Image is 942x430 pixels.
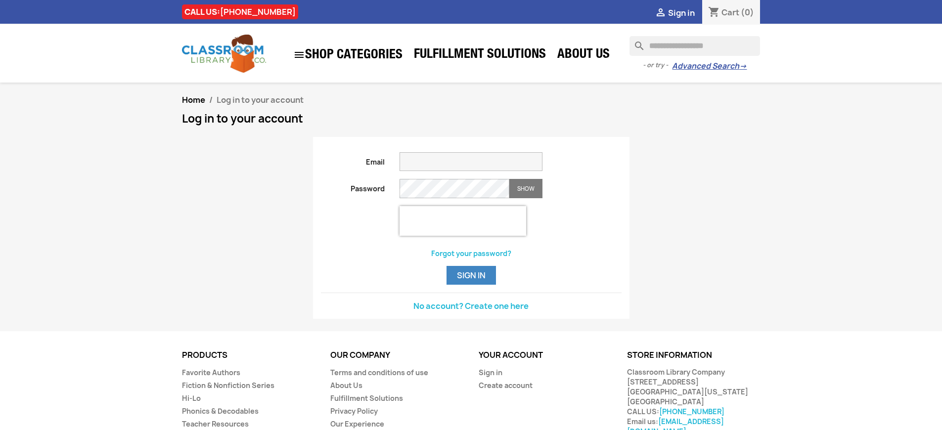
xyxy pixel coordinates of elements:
[330,393,403,403] a: Fulfillment Solutions
[643,60,672,70] span: - or try -
[182,368,240,377] a: Favorite Authors
[288,44,407,66] a: SHOP CATEGORIES
[400,179,509,198] input: Password input
[627,351,761,360] p: Store information
[182,94,205,105] a: Home
[220,6,296,17] a: [PHONE_NUMBER]
[659,407,724,416] a: [PHONE_NUMBER]
[721,7,739,18] span: Cart
[668,7,695,18] span: Sign in
[431,249,511,258] a: Forgot your password?
[182,381,274,390] a: Fiction & Nonfiction Series
[629,36,760,56] input: Search
[447,266,496,285] button: Sign in
[741,7,754,18] span: (0)
[672,61,747,71] a: Advanced Search→
[409,45,551,65] a: Fulfillment Solutions
[182,351,315,360] p: Products
[479,368,502,377] a: Sign in
[217,94,304,105] span: Log in to your account
[552,45,615,65] a: About Us
[330,406,378,416] a: Privacy Policy
[479,349,543,360] a: Your account
[182,393,201,403] a: Hi-Lo
[655,7,667,19] i: 
[182,419,249,429] a: Teacher Resources
[479,381,533,390] a: Create account
[182,4,298,19] div: CALL US:
[629,36,641,48] i: search
[314,152,393,167] label: Email
[330,351,464,360] p: Our company
[330,381,362,390] a: About Us
[182,113,761,125] h1: Log in to your account
[330,368,428,377] a: Terms and conditions of use
[739,61,747,71] span: →
[400,206,526,236] iframe: reCAPTCHA
[413,301,529,311] a: No account? Create one here
[509,179,542,198] button: Show
[293,49,305,61] i: 
[182,406,259,416] a: Phonics & Decodables
[330,419,384,429] a: Our Experience
[314,179,393,194] label: Password
[655,7,695,18] a:  Sign in
[182,35,266,73] img: Classroom Library Company
[708,7,720,19] i: shopping_cart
